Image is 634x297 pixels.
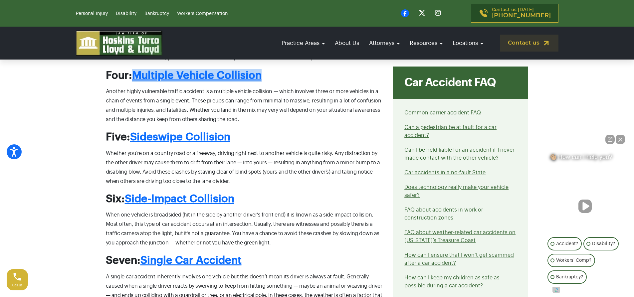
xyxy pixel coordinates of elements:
a: How can I keep my children as safe as possible during a car accident? [404,275,500,288]
span: [PHONE_NUMBER] [492,12,551,19]
a: Can I be held liable for an accident if I never made contact with the other vehicle? [404,147,515,161]
a: Workers Compensation [177,11,228,16]
img: logo [76,31,162,56]
button: Unmute video [578,200,592,213]
p: Contact us [DATE] [492,8,551,19]
a: Bankruptcy [144,11,169,16]
a: Single Car Accident [140,255,242,266]
h2: Four: [106,69,385,82]
p: When one vehicle is broadsided (hit in the side by another driver’s front end) it is known as a s... [106,210,385,247]
h2: Seven: [106,254,385,267]
a: Open intaker chat [552,287,560,293]
a: Practice Areas [278,34,328,53]
p: Whether you’re on a country road or a freeway, driving right next to another vehicle is quite ris... [106,149,385,186]
div: 👋🏼 How can I help you? [546,153,624,164]
a: Contact us [500,35,558,52]
h2: Six: [106,193,385,205]
a: Open direct chat [605,135,615,144]
button: Close Intaker Chat Widget [616,135,625,144]
p: Disability? [592,240,615,248]
a: Personal Injury [76,11,108,16]
a: How can I ensure that I won’t get scammed after a car accident? [404,252,514,266]
a: Resources [406,34,446,53]
a: Common carrier accident FAQ [404,110,481,115]
span: Call us [12,283,23,287]
a: About Us [331,34,362,53]
p: Bankruptcy? [556,273,583,281]
a: FAQ about accidents in work or construction zones [404,207,483,221]
a: Does technology really make your vehicle safer? [404,185,509,198]
p: Workers' Comp? [556,256,591,264]
a: Contact us [DATE][PHONE_NUMBER] [471,4,558,23]
p: Another highly vulnerable traffic accident is a multiple vehicle collision — which involves three... [106,87,385,124]
a: Side-Impact Collision [125,194,234,204]
a: FAQ about weather-related car accidents on [US_STATE]’s Treasure Coast [404,230,516,243]
div: Car Accident FAQ [393,67,528,99]
a: Sideswipe Collision [130,132,230,142]
a: Disability [116,11,136,16]
h2: Five: [106,131,385,143]
a: Locations [449,34,487,53]
a: Can a pedestrian be at fault for a car accident? [404,125,497,138]
a: Multiple Vehicle Collision [132,70,262,81]
p: Accident? [556,240,578,248]
a: Attorneys [366,34,403,53]
a: Car accidents in a no-fault State [404,170,486,175]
